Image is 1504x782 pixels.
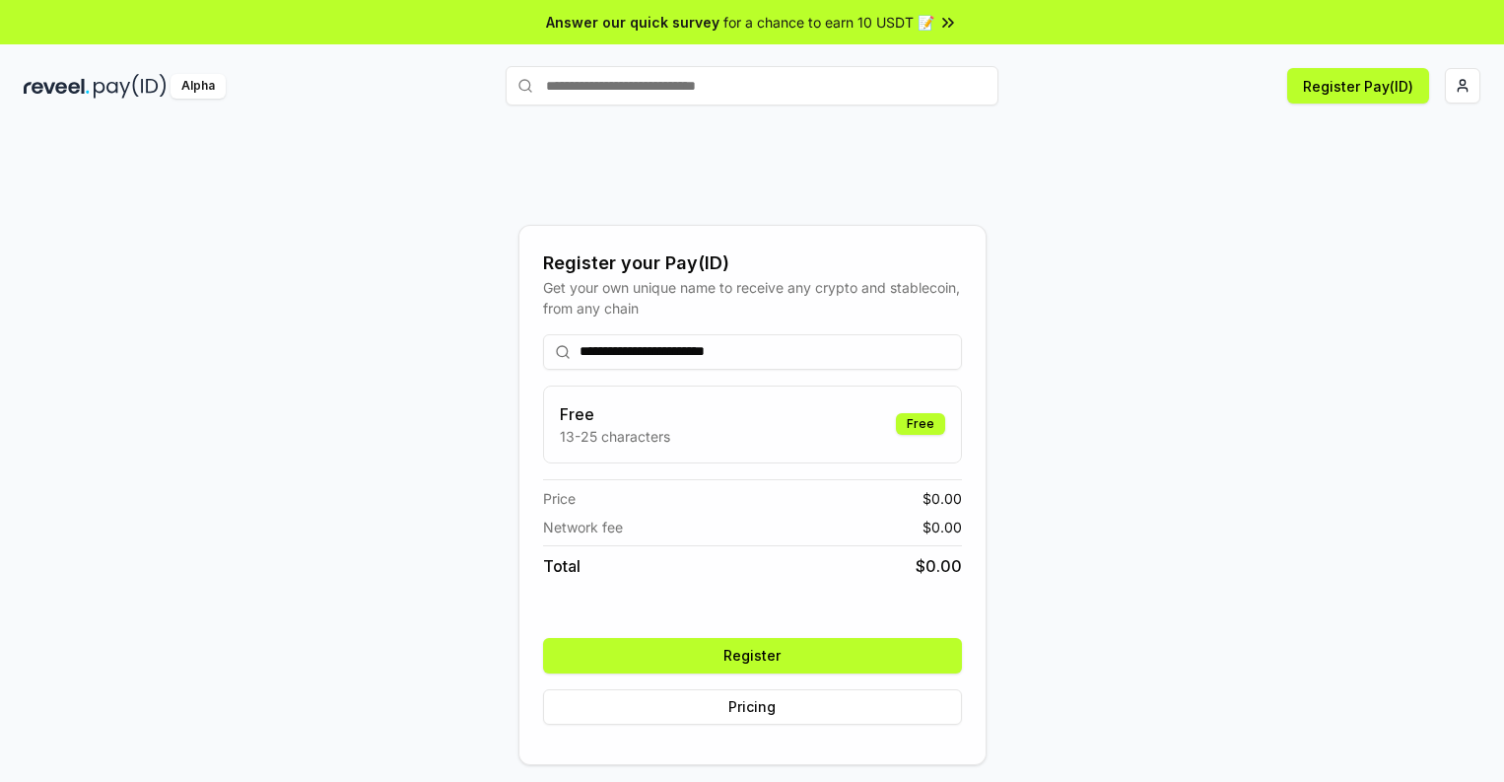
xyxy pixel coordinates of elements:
[560,402,670,426] h3: Free
[543,249,962,277] div: Register your Pay(ID)
[896,413,945,435] div: Free
[560,426,670,447] p: 13-25 characters
[923,517,962,537] span: $ 0.00
[916,554,962,578] span: $ 0.00
[1287,68,1429,104] button: Register Pay(ID)
[546,12,719,33] span: Answer our quick survey
[543,689,962,725] button: Pricing
[723,12,934,33] span: for a chance to earn 10 USDT 📝
[543,638,962,674] button: Register
[171,74,226,99] div: Alpha
[543,277,962,319] div: Get your own unique name to receive any crypto and stablecoin, from any chain
[543,488,576,509] span: Price
[543,517,623,537] span: Network fee
[923,488,962,509] span: $ 0.00
[24,74,90,99] img: reveel_dark
[94,74,167,99] img: pay_id
[543,554,581,578] span: Total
